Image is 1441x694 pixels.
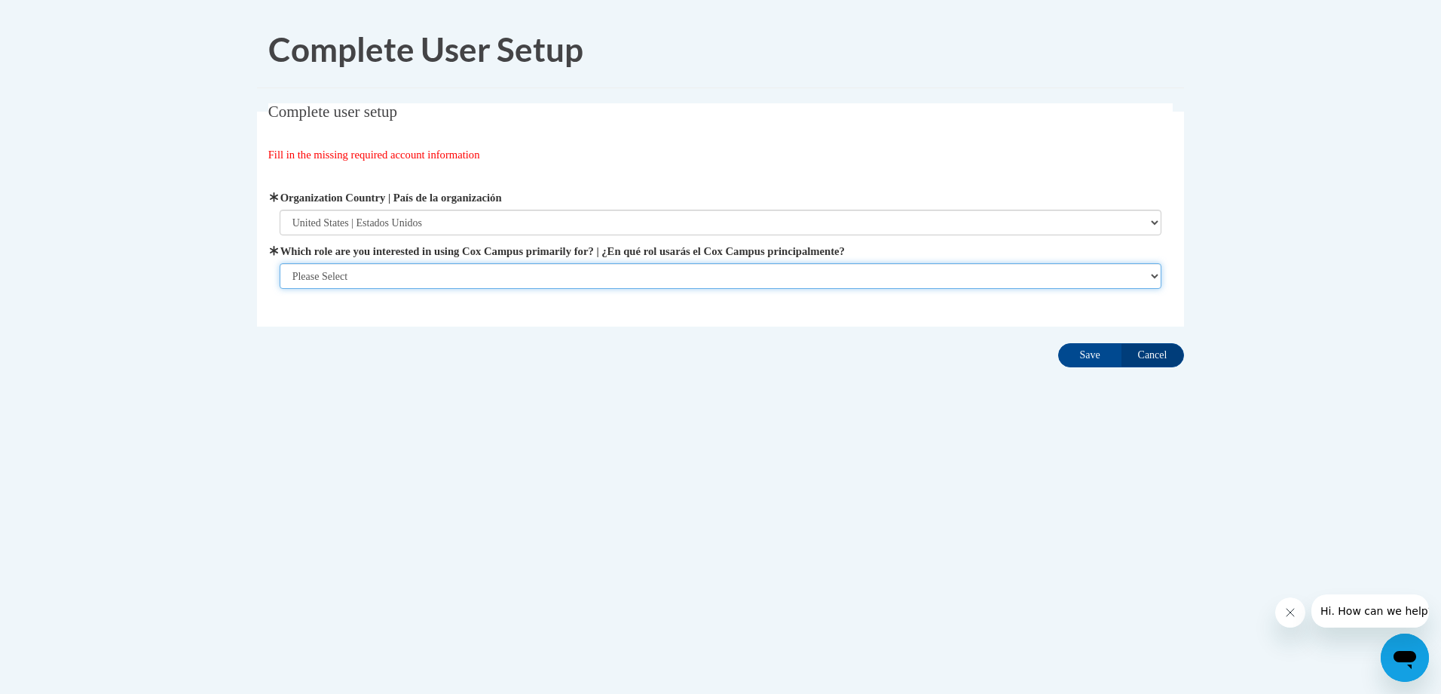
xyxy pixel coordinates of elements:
[268,149,480,161] span: Fill in the missing required account information
[1381,634,1429,682] iframe: Button to launch messaging window
[268,29,583,69] span: Complete User Setup
[280,243,1162,259] label: Which role are you interested in using Cox Campus primarily for? | ¿En qué rol usarás el Cox Camp...
[1121,343,1184,367] input: Cancel
[1311,594,1429,628] iframe: Message from company
[268,103,397,121] span: Complete user setup
[1058,343,1121,367] input: Save
[280,189,1162,206] label: Organization Country | País de la organización
[9,11,122,23] span: Hi. How can we help?
[1275,597,1305,628] iframe: Close message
